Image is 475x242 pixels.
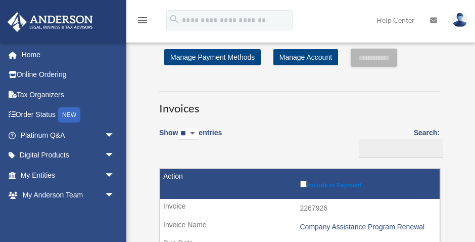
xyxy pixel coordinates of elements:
[5,12,96,32] img: Anderson Advisors Platinum Portal
[452,13,467,27] img: User Pic
[105,165,125,186] span: arrow_drop_down
[105,145,125,166] span: arrow_drop_down
[300,181,307,187] input: Include in Payment
[136,14,149,26] i: menu
[7,165,130,185] a: My Entitiesarrow_drop_down
[7,105,130,126] a: Order StatusNEW
[273,49,338,65] a: Manage Account
[300,179,435,189] label: Include in Payment
[355,127,440,158] label: Search:
[159,91,440,116] h3: Invoices
[359,139,443,158] input: Search:
[169,14,180,25] i: search
[7,85,130,105] a: Tax Organizers
[159,127,222,150] label: Show entries
[136,18,149,26] a: menu
[178,128,199,140] select: Showentries
[105,205,125,226] span: arrow_drop_down
[7,125,130,145] a: Platinum Q&Aarrow_drop_down
[164,49,261,65] a: Manage Payment Methods
[7,205,130,225] a: My Documentsarrow_drop_down
[105,185,125,206] span: arrow_drop_down
[7,185,130,206] a: My Anderson Teamarrow_drop_down
[7,45,130,65] a: Home
[105,125,125,146] span: arrow_drop_down
[58,107,80,123] div: NEW
[7,145,130,166] a: Digital Productsarrow_drop_down
[160,199,440,218] td: 2267926
[7,65,130,85] a: Online Ordering
[300,223,435,231] div: Company Assistance Program Renewal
